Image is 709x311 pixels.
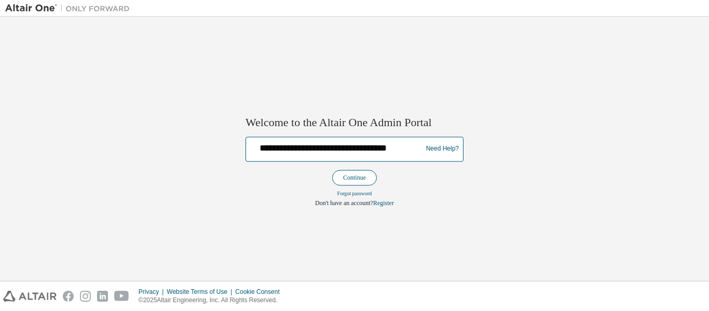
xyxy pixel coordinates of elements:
[315,199,373,207] span: Don't have an account?
[114,291,129,302] img: youtube.svg
[5,3,135,13] img: Altair One
[3,291,57,302] img: altair_logo.svg
[139,288,167,296] div: Privacy
[373,199,394,207] a: Register
[63,291,74,302] img: facebook.svg
[80,291,91,302] img: instagram.svg
[337,191,372,196] a: Forgot password
[139,296,286,305] p: © 2025 Altair Engineering, Inc. All Rights Reserved.
[235,288,285,296] div: Cookie Consent
[167,288,235,296] div: Website Terms of Use
[246,116,463,130] h2: Welcome to the Altair One Admin Portal
[332,170,377,185] button: Continue
[97,291,108,302] img: linkedin.svg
